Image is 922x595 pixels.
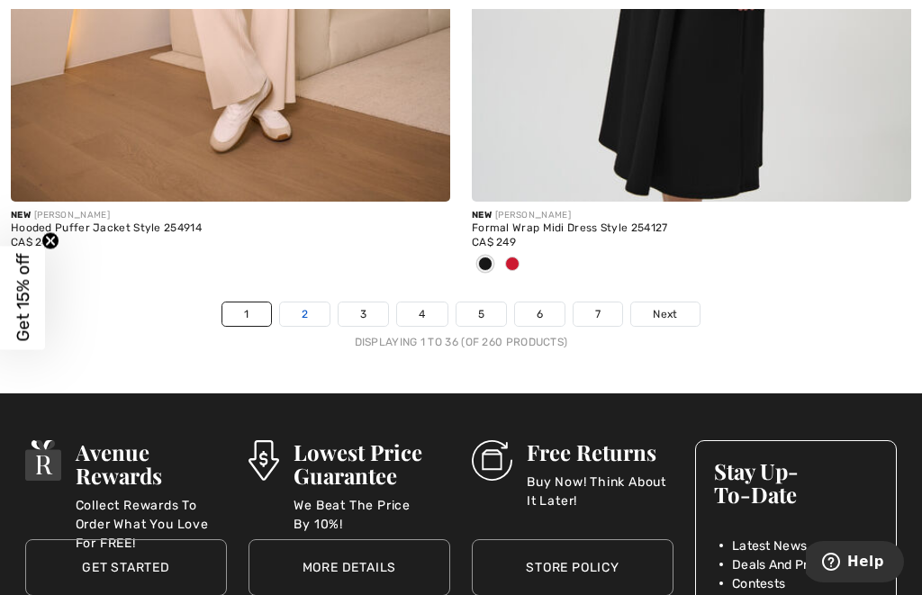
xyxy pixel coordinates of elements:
[41,231,59,249] button: Close teaser
[280,302,330,326] a: 2
[574,302,622,326] a: 7
[294,496,450,532] p: We Beat The Price By 10%!
[499,250,526,280] div: Deep cherry
[76,440,227,487] h3: Avenue Rewards
[11,209,450,222] div: [PERSON_NAME]
[653,306,677,322] span: Next
[76,496,227,532] p: Collect Rewards To Order What You Love For FREE!
[631,302,699,326] a: Next
[732,555,863,574] span: Deals And Promotions
[294,440,450,487] h3: Lowest Price Guarantee
[11,236,55,248] span: CA$ 249
[13,254,33,342] span: Get 15% off
[472,440,512,481] img: Free Returns
[714,459,878,506] h3: Stay Up-To-Date
[515,302,565,326] a: 6
[472,209,911,222] div: [PERSON_NAME]
[472,210,492,221] span: New
[472,250,499,280] div: Black
[732,574,785,593] span: Contests
[25,440,61,481] img: Avenue Rewards
[339,302,388,326] a: 3
[527,440,673,464] h3: Free Returns
[456,302,506,326] a: 5
[249,440,279,481] img: Lowest Price Guarantee
[11,222,450,235] div: Hooded Puffer Jacket Style 254914
[806,541,904,586] iframe: Opens a widget where you can find more information
[397,302,447,326] a: 4
[472,222,911,235] div: Formal Wrap Midi Dress Style 254127
[222,302,270,326] a: 1
[11,210,31,221] span: New
[732,536,807,555] span: Latest News
[527,473,673,509] p: Buy Now! Think About It Later!
[472,236,516,248] span: CA$ 249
